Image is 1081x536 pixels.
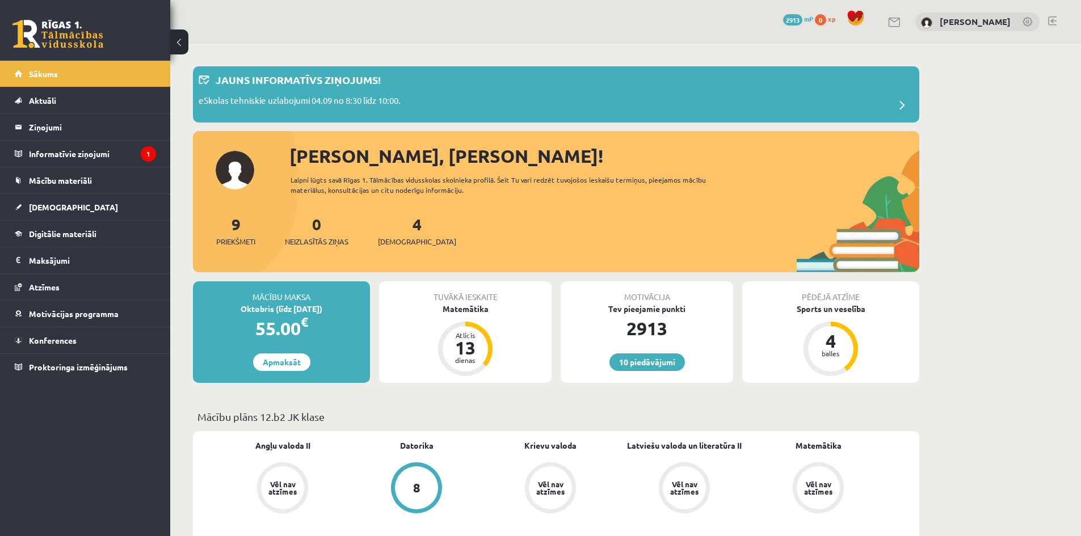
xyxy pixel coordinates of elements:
a: Rīgas 1. Tālmācības vidusskola [12,20,103,48]
a: 2913 mP [783,14,813,23]
a: Apmaksāt [253,353,310,371]
a: Vēl nav atzīmes [617,462,751,516]
a: Informatīvie ziņojumi1 [15,141,156,167]
a: 10 piedāvājumi [609,353,685,371]
div: Matemātika [379,303,552,315]
a: Maksājumi [15,247,156,273]
span: Aktuāli [29,95,56,105]
a: Vēl nav atzīmes [216,462,350,516]
i: 1 [141,146,156,162]
span: € [301,314,308,330]
div: dienas [448,357,482,364]
a: 8 [350,462,483,516]
div: Mācību maksa [193,281,370,303]
div: 4 [814,332,848,350]
a: 0 xp [815,14,841,23]
span: Sākums [29,69,58,79]
div: Tev pieejamie punkti [561,303,733,315]
span: xp [828,14,835,23]
legend: Informatīvie ziņojumi [29,141,156,167]
div: 8 [413,482,420,494]
div: Sports un veselība [742,303,919,315]
div: Motivācija [561,281,733,303]
a: Ziņojumi [15,114,156,140]
div: Oktobris (līdz [DATE]) [193,303,370,315]
a: [PERSON_NAME] [940,16,1011,27]
span: Motivācijas programma [29,309,119,319]
a: Sports un veselība 4 balles [742,303,919,378]
legend: Maksājumi [29,247,156,273]
a: 0Neizlasītās ziņas [285,214,348,247]
div: Tuvākā ieskaite [379,281,552,303]
span: Proktoringa izmēģinājums [29,362,128,372]
div: 13 [448,339,482,357]
span: 0 [815,14,826,26]
div: 55.00 [193,315,370,342]
span: Neizlasītās ziņas [285,236,348,247]
a: Vēl nav atzīmes [751,462,885,516]
span: Konferences [29,335,77,345]
p: eSkolas tehniskie uzlabojumi 04.09 no 8:30 līdz 10:00. [199,94,401,110]
a: Matemātika Atlicis 13 dienas [379,303,552,378]
div: Vēl nav atzīmes [267,480,298,495]
div: Laipni lūgts savā Rīgas 1. Tālmācības vidusskolas skolnieka profilā. Šeit Tu vari redzēt tuvojošo... [291,175,726,195]
a: Proktoringa izmēģinājums [15,354,156,380]
div: 2913 [561,315,733,342]
a: Vēl nav atzīmes [483,462,617,516]
span: mP [804,14,813,23]
a: Krievu valoda [524,440,577,451]
div: [PERSON_NAME], [PERSON_NAME]! [289,142,919,170]
span: Priekšmeti [216,236,255,247]
a: Datorika [400,440,434,451]
span: Mācību materiāli [29,175,92,185]
legend: Ziņojumi [29,114,156,140]
span: Digitālie materiāli [29,229,96,239]
a: Angļu valoda II [255,440,310,451]
span: 2913 [783,14,802,26]
div: Vēl nav atzīmes [668,480,700,495]
p: Jauns informatīvs ziņojums! [216,72,381,87]
span: Atzīmes [29,282,60,292]
div: Vēl nav atzīmes [802,480,834,495]
span: [DEMOGRAPHIC_DATA] [29,202,118,212]
div: balles [814,350,848,357]
div: Pēdējā atzīme [742,281,919,303]
a: Latviešu valoda un literatūra II [627,440,742,451]
a: Sākums [15,61,156,87]
a: [DEMOGRAPHIC_DATA] [15,194,156,220]
img: Jānis Mežis [921,17,932,28]
a: 4[DEMOGRAPHIC_DATA] [378,214,456,247]
a: Jauns informatīvs ziņojums! eSkolas tehniskie uzlabojumi 04.09 no 8:30 līdz 10:00. [199,72,914,117]
div: Atlicis [448,332,482,339]
p: Mācību plāns 12.b2 JK klase [197,409,915,424]
a: 9Priekšmeti [216,214,255,247]
a: Digitālie materiāli [15,221,156,247]
div: Vēl nav atzīmes [535,480,566,495]
a: Aktuāli [15,87,156,113]
a: Motivācijas programma [15,301,156,327]
a: Atzīmes [15,274,156,300]
span: [DEMOGRAPHIC_DATA] [378,236,456,247]
a: Mācību materiāli [15,167,156,193]
a: Konferences [15,327,156,353]
a: Matemātika [796,440,842,451]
